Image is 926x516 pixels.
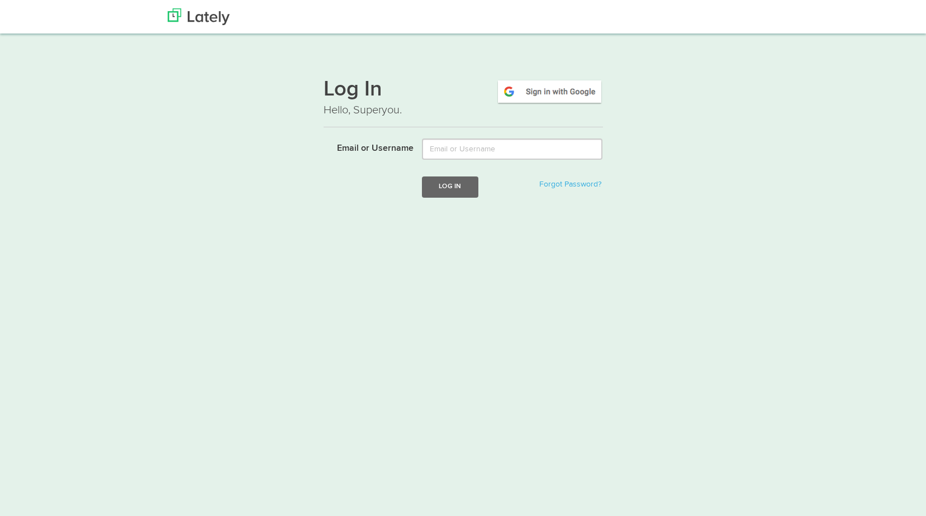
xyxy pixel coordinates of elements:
img: google-signin.png [496,79,603,104]
p: Hello, Superyou. [324,102,603,118]
a: Forgot Password? [539,180,601,188]
label: Email or Username [315,138,414,155]
button: Log In [422,176,478,197]
input: Email or Username [422,138,602,160]
img: Lately [168,8,230,25]
h1: Log In [324,79,603,102]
